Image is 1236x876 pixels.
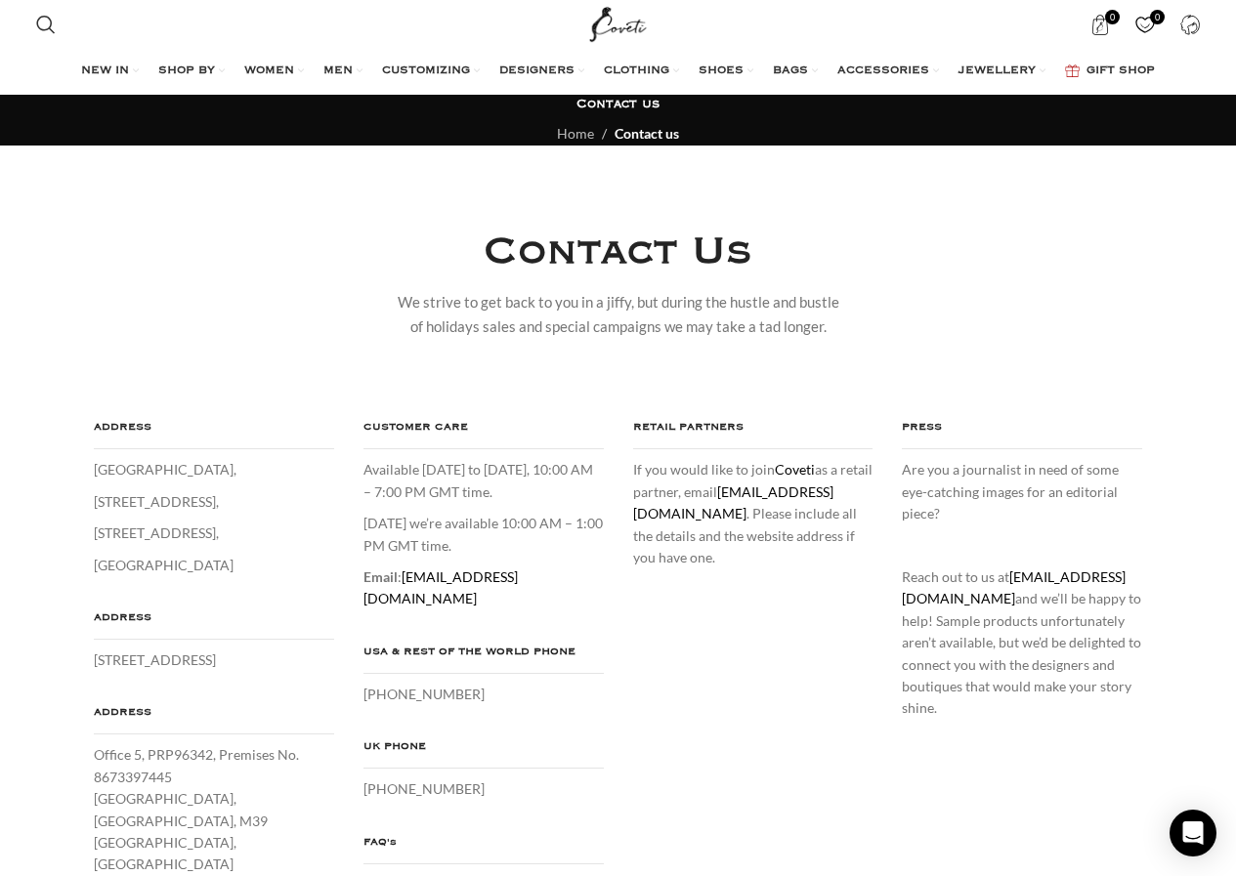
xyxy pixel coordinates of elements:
h1: Contact us [576,96,660,113]
p: Available [DATE] to [DATE], 10:00 AM – 7:00 PM GMT time. [363,459,604,503]
a: Coveti [775,461,815,478]
h4: CUSTOMER CARE [363,417,604,449]
a: GIFT SHOP [1065,52,1155,91]
p: [GEOGRAPHIC_DATA] [94,555,334,576]
a: Search [26,5,65,44]
div: We strive to get back to you in a jiffy, but during the hustle and bustle of holidays sales and s... [396,290,840,339]
span: MEN [323,63,353,79]
a: [EMAIL_ADDRESS][DOMAIN_NAME] [363,568,518,606]
span: 0 [1105,10,1120,24]
a: Site logo [585,15,651,31]
h4: PRESS [902,417,1142,449]
a: CLOTHING [604,52,679,91]
div: Main navigation [26,52,1211,91]
span: SHOP BY [158,63,215,79]
h4: ADDRESS [94,607,334,640]
a: SHOP BY [158,52,225,91]
p: Office 5, PRP96342, Premises No. 8673397445 [GEOGRAPHIC_DATA], [GEOGRAPHIC_DATA], M39 [GEOGRAPHIC... [94,744,334,875]
a: ACCESSORIES [837,52,939,91]
p: [PHONE_NUMBER] [363,778,604,800]
a: [EMAIL_ADDRESS][DOMAIN_NAME] [902,568,1126,606]
p: [PHONE_NUMBER] [363,684,604,705]
h4: Contact Us [484,224,752,280]
h4: USA & REST OF THE WORLD PHONE [363,642,604,674]
span: GIFT SHOP [1087,63,1155,79]
span: 0 [1150,10,1165,24]
a: Home [557,125,594,142]
p: [DATE] we’re available 10:00 AM – 1:00 PM GMT time. [363,513,604,557]
p: If you would like to join as a retail partner, email . Please include all the details and the web... [633,459,874,568]
p: : [363,566,604,610]
span: ACCESSORIES [837,63,929,79]
div: My Wishlist [1126,5,1166,44]
p: [STREET_ADDRESS], [94,522,334,544]
a: MEN [323,52,362,91]
p: Are you a journalist in need of some eye-catching images for an editorial piece? [902,459,1142,524]
p: [STREET_ADDRESS], [94,491,334,513]
p: [GEOGRAPHIC_DATA], [94,459,334,480]
span: DESIGNERS [499,63,575,79]
span: SHOES [699,63,744,79]
span: JEWELLERY [959,63,1036,79]
a: 0 [1081,5,1121,44]
a: BAGS [773,52,818,91]
h4: RETAIL PARTNERS [633,417,874,449]
strong: Email [363,568,398,585]
a: 0 [1126,5,1166,44]
h4: ADDRESS [94,417,334,449]
span: CUSTOMIZING [382,63,470,79]
a: DESIGNERS [499,52,584,91]
span: Contact us [615,125,679,142]
span: CLOTHING [604,63,669,79]
a: CUSTOMIZING [382,52,480,91]
span: BAGS [773,63,808,79]
p: [STREET_ADDRESS] [94,649,334,671]
img: GiftBag [1065,64,1080,77]
span: NEW IN [81,63,129,79]
a: SHOES [699,52,753,91]
div: Open Intercom Messenger [1170,810,1216,856]
span: WOMEN [244,63,294,79]
a: JEWELLERY [959,52,1045,91]
h4: UK PHONE [363,736,604,769]
a: WOMEN [244,52,304,91]
a: [EMAIL_ADDRESS][DOMAIN_NAME] [633,483,833,521]
h4: ADDRESS [94,702,334,734]
a: NEW IN [81,52,139,91]
p: Reach out to us at and we’ll be happy to help! Sample products unfortunately aren’t available, bu... [902,566,1142,720]
h4: FAQ's [363,832,604,864]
